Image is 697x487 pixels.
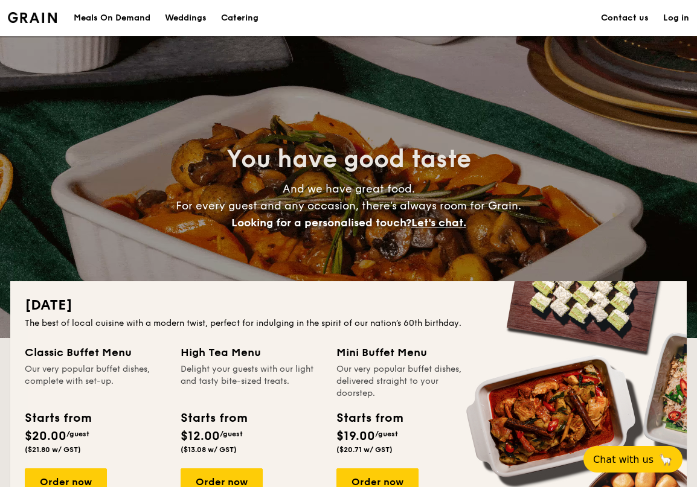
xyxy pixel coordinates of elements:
[336,445,393,454] span: ($20.71 w/ GST)
[593,454,654,465] span: Chat with us
[25,429,66,444] span: $20.00
[25,445,81,454] span: ($21.80 w/ GST)
[336,344,478,361] div: Mini Buffet Menu
[25,296,672,315] h2: [DATE]
[181,445,237,454] span: ($13.08 w/ GST)
[8,12,57,23] img: Grain
[375,430,398,438] span: /guest
[181,344,322,361] div: High Tea Menu
[181,409,246,427] div: Starts from
[176,182,521,229] span: And we have great food. For every guest and any occasion, there’s always room for Grain.
[411,216,466,229] span: Let's chat.
[8,12,57,23] a: Logotype
[220,430,243,438] span: /guest
[181,363,322,399] div: Delight your guests with our light and tasty bite-sized treats.
[231,216,411,229] span: Looking for a personalised touch?
[336,363,478,399] div: Our very popular buffet dishes, delivered straight to your doorstep.
[226,145,471,174] span: You have good taste
[66,430,89,438] span: /guest
[336,429,375,444] span: $19.00
[25,344,166,361] div: Classic Buffet Menu
[181,429,220,444] span: $12.00
[583,446,683,473] button: Chat with us🦙
[658,453,673,466] span: 🦙
[25,317,672,329] div: The best of local cuisine with a modern twist, perfect for indulging in the spirit of our nation’...
[25,409,91,427] div: Starts from
[25,363,166,399] div: Our very popular buffet dishes, complete with set-up.
[336,409,402,427] div: Starts from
